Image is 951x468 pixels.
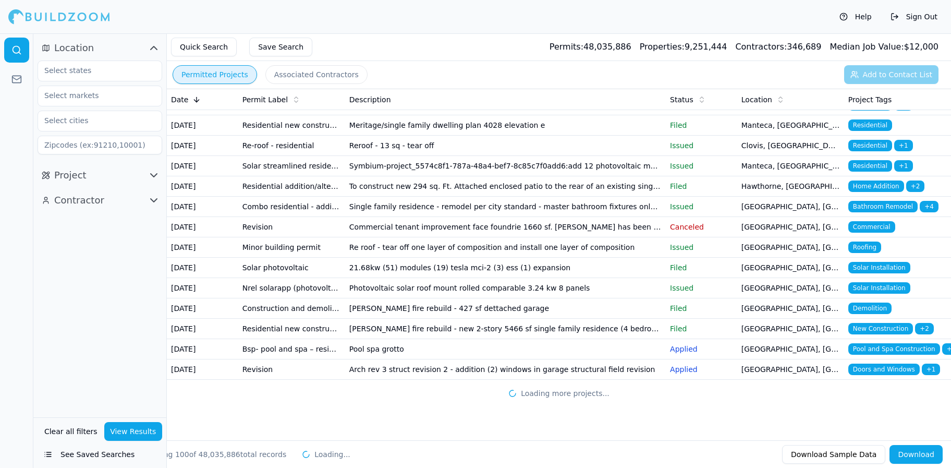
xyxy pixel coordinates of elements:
[171,38,237,56] button: Quick Search
[670,94,733,105] div: Status
[915,323,934,334] span: + 2
[345,237,666,258] td: Re roof - tear off one layer of composition and install one layer of composition
[38,40,162,56] button: Location
[670,242,733,253] p: Issued
[142,449,286,460] div: Showing of total records
[175,450,189,459] span: 100
[345,217,666,237] td: Commercial tenant improvement face foundrie 1660 sf. [PERSON_NAME] has been adjust to match built...
[885,8,943,25] button: Sign Out
[848,323,913,334] span: New Construction
[345,136,666,156] td: Reroof - 13 sq - tear off
[167,319,238,339] td: [DATE]
[737,115,844,136] td: Manteca, [GEOGRAPHIC_DATA]
[54,193,104,208] span: Contractor
[670,344,733,354] p: Applied
[38,445,162,464] button: See Saved Searches
[167,237,238,258] td: [DATE]
[238,217,345,237] td: Revision
[735,41,821,53] div: 346,689
[737,136,844,156] td: Clovis, [GEOGRAPHIC_DATA]
[834,8,877,25] button: Help
[38,192,162,209] button: Contractor
[238,258,345,278] td: Solar photovoltaic
[171,94,234,105] div: Date
[167,298,238,319] td: [DATE]
[640,41,727,53] div: 9,251,444
[670,161,733,171] p: Issued
[640,42,685,52] span: Properties:
[670,283,733,293] p: Issued
[238,278,345,298] td: Nrel solarapp (photovoltaic)
[167,339,238,359] td: [DATE]
[848,303,892,314] span: Demolition
[238,176,345,197] td: Residential addition/alteration building permit - county
[38,111,149,130] input: Select cities
[848,140,892,151] span: Residential
[670,262,733,273] p: Filed
[670,120,733,130] p: Filed
[345,197,666,217] td: Single family residence - remodel per city standard - master bathroom fixtures only and addition ...
[199,450,240,459] span: 48,035,886
[42,422,100,441] button: Clear all filters
[345,319,666,339] td: [PERSON_NAME] fire rebuild - new 2-story 5466 sf single family residence (4 bedrooms and 4.5 bath...
[848,221,895,233] span: Commercial
[848,201,918,212] span: Bathroom Remodel
[782,445,885,464] button: Download Sample Data
[167,197,238,217] td: [DATE]
[345,359,666,380] td: Arch rev 3 struct revision 2 - addition (2) windows in garage structural field revision
[167,136,238,156] td: [DATE]
[345,278,666,298] td: Photovoltaic solar roof mount rolled comparable 3.24 kw 8 panels
[550,42,583,52] span: Permits:
[238,136,345,156] td: Re-roof - residential
[848,119,892,131] span: Residential
[167,278,238,298] td: [DATE]
[54,41,94,55] span: Location
[38,136,162,154] input: Zipcodes (ex:91210,10001)
[345,156,666,176] td: Symbium-project_5574c8f1-787a-48a4-bef7-8c85c7f0add6:add 12 photovoltaic modules (5.28kw) with te...
[345,115,666,136] td: Meritage/single family dwelling plan 4028 elevation e
[848,262,910,273] span: Solar Installation
[38,86,149,105] input: Select markets
[894,140,913,151] span: + 1
[735,42,787,52] span: Contractors:
[238,339,345,359] td: Bsp- pool and spa – residential
[920,201,938,212] span: + 4
[302,449,350,460] div: Loading...
[249,38,312,56] button: Save Search
[345,176,666,197] td: To construct new 294 sq. Ft. Attached enclosed patio to the rear of an existing single family res...
[167,217,238,237] td: [DATE]
[238,359,345,380] td: Revision
[737,176,844,197] td: Hawthorne, [GEOGRAPHIC_DATA]
[737,298,844,319] td: [GEOGRAPHIC_DATA], [GEOGRAPHIC_DATA]
[848,160,892,172] span: Residential
[848,364,920,375] span: Doors and Windows
[242,94,341,105] div: Permit Label
[670,140,733,151] p: Issued
[238,237,345,258] td: Minor building permit
[670,303,733,314] p: Filed
[737,258,844,278] td: [GEOGRAPHIC_DATA], [GEOGRAPHIC_DATA]
[737,217,844,237] td: [GEOGRAPHIC_DATA], [GEOGRAPHIC_DATA]
[173,65,257,84] button: Permitted Projects
[238,319,345,339] td: Residential new construction building permit - county
[345,258,666,278] td: 21.68kw (51) modules (19) tesla mci-2 (3) ess (1) expansion
[848,181,904,192] span: Home Addition
[167,115,238,136] td: [DATE]
[670,181,733,191] p: Filed
[167,258,238,278] td: [DATE]
[737,237,844,258] td: [GEOGRAPHIC_DATA], [GEOGRAPHIC_DATA]
[737,278,844,298] td: [GEOGRAPHIC_DATA], [GEOGRAPHIC_DATA]
[741,94,840,105] div: Location
[670,323,733,334] p: Filed
[848,242,881,253] span: Roofing
[349,94,662,105] div: Description
[848,94,947,105] div: Project Tags
[54,168,87,183] span: Project
[737,319,844,339] td: [GEOGRAPHIC_DATA], [GEOGRAPHIC_DATA]
[38,167,162,184] button: Project
[238,197,345,217] td: Combo residential - addition/alteration
[906,181,925,192] span: + 2
[238,156,345,176] td: Solar streamlined residential
[670,222,733,232] p: Canceled
[894,160,913,172] span: + 1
